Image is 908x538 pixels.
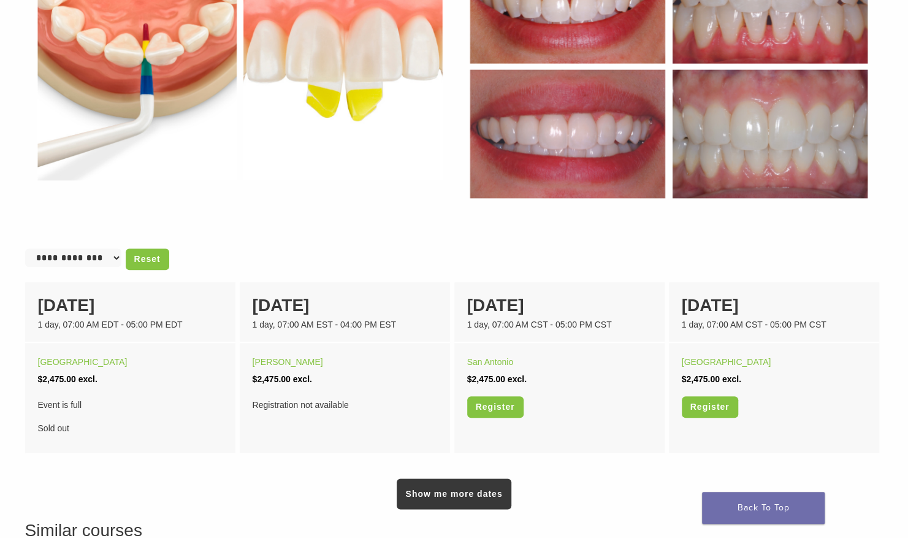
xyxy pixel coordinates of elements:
span: Event is full [38,396,223,413]
a: Register [682,396,738,418]
div: [DATE] [38,293,223,318]
div: [DATE] [467,293,652,318]
div: 1 day, 07:00 AM CST - 05:00 PM CST [682,318,866,331]
a: [GEOGRAPHIC_DATA] [682,357,771,367]
div: [DATE] [253,293,437,318]
div: Sold out [38,396,223,437]
a: Reset [126,248,169,270]
span: excl. [508,374,527,384]
span: $2,475.00 [253,374,291,384]
a: Back To Top [702,492,825,524]
a: San Antonio [467,357,514,367]
div: 1 day, 07:00 AM EDT - 05:00 PM EDT [38,318,223,331]
span: excl. [722,374,741,384]
a: [PERSON_NAME] [253,357,323,367]
span: $2,475.00 [467,374,505,384]
span: $2,475.00 [682,374,720,384]
span: excl. [78,374,97,384]
a: Show me more dates [397,478,511,509]
a: Register [467,396,524,418]
div: Registration not available [253,396,437,413]
div: 1 day, 07:00 AM CST - 05:00 PM CST [467,318,652,331]
div: 1 day, 07:00 AM EST - 04:00 PM EST [253,318,437,331]
span: excl. [293,374,312,384]
div: [DATE] [682,293,866,318]
a: [GEOGRAPHIC_DATA] [38,357,128,367]
span: $2,475.00 [38,374,76,384]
